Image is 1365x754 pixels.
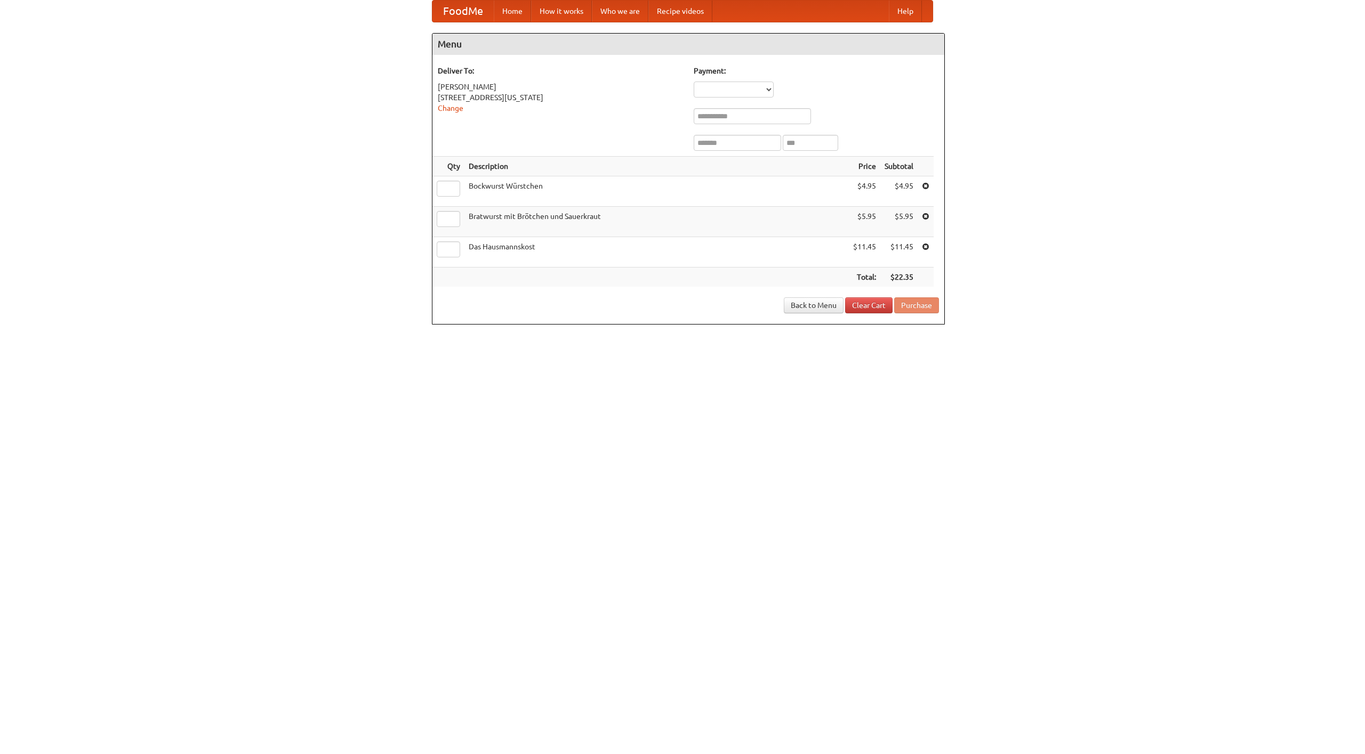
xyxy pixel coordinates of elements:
[438,92,683,103] div: [STREET_ADDRESS][US_STATE]
[464,237,849,267] td: Das Hausmannskost
[432,1,494,22] a: FoodMe
[438,104,463,112] a: Change
[880,176,918,207] td: $4.95
[494,1,531,22] a: Home
[894,297,939,313] button: Purchase
[438,82,683,92] div: [PERSON_NAME]
[592,1,648,22] a: Who we are
[849,267,880,287] th: Total:
[880,267,918,287] th: $22.35
[438,66,683,76] h5: Deliver To:
[880,207,918,237] td: $5.95
[432,34,944,55] h4: Menu
[849,237,880,267] td: $11.45
[845,297,893,313] a: Clear Cart
[849,207,880,237] td: $5.95
[880,237,918,267] td: $11.45
[784,297,844,313] a: Back to Menu
[531,1,592,22] a: How it works
[464,207,849,237] td: Bratwurst mit Brötchen und Sauerkraut
[694,66,939,76] h5: Payment:
[464,157,849,176] th: Description
[880,157,918,176] th: Subtotal
[849,157,880,176] th: Price
[432,157,464,176] th: Qty
[889,1,922,22] a: Help
[464,176,849,207] td: Bockwurst Würstchen
[849,176,880,207] td: $4.95
[648,1,712,22] a: Recipe videos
